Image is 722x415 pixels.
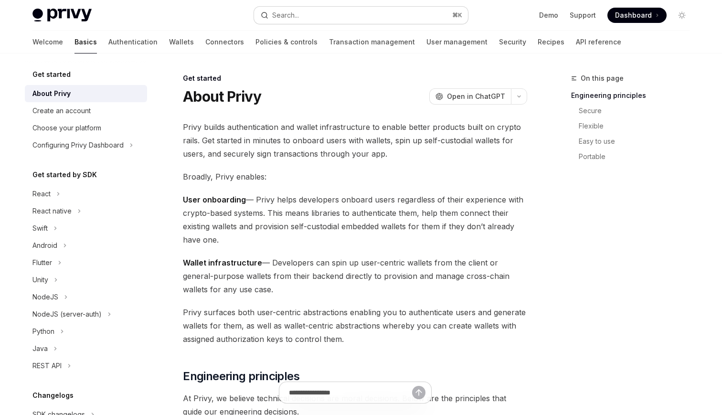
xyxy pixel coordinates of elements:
[183,306,527,346] span: Privy surfaces both user-centric abstractions enabling you to authenticate users and generate wal...
[447,92,505,101] span: Open in ChatGPT
[32,139,124,151] div: Configuring Privy Dashboard
[32,169,97,181] h5: Get started by SDK
[579,134,697,149] a: Easy to use
[32,69,71,80] h5: Get started
[32,274,48,286] div: Unity
[581,73,624,84] span: On this page
[32,105,91,117] div: Create an account
[32,122,101,134] div: Choose your platform
[32,31,63,53] a: Welcome
[32,343,48,354] div: Java
[183,193,527,246] span: — Privy helps developers onboard users regardless of their experience with crypto-based systems. ...
[183,258,262,267] strong: Wallet infrastructure
[25,119,147,137] a: Choose your platform
[429,88,511,105] button: Open in ChatGPT
[183,88,261,105] h1: About Privy
[607,8,667,23] a: Dashboard
[579,103,697,118] a: Secure
[32,326,54,337] div: Python
[183,256,527,296] span: — Developers can spin up user-centric wallets from the client or general-purpose wallets from the...
[183,369,299,384] span: Engineering principles
[571,88,697,103] a: Engineering principles
[539,11,558,20] a: Demo
[538,31,564,53] a: Recipes
[183,120,527,160] span: Privy builds authentication and wallet infrastructure to enable better products built on crypto r...
[412,386,425,399] button: Send message
[674,8,690,23] button: Toggle dark mode
[32,188,51,200] div: React
[32,88,71,99] div: About Privy
[576,31,621,53] a: API reference
[32,9,92,22] img: light logo
[499,31,526,53] a: Security
[32,205,72,217] div: React native
[74,31,97,53] a: Basics
[183,74,527,83] div: Get started
[183,170,527,183] span: Broadly, Privy enables:
[32,360,62,372] div: REST API
[615,11,652,20] span: Dashboard
[32,390,74,401] h5: Changelogs
[32,223,48,234] div: Swift
[205,31,244,53] a: Connectors
[255,31,318,53] a: Policies & controls
[25,102,147,119] a: Create an account
[32,257,52,268] div: Flutter
[426,31,488,53] a: User management
[579,149,697,164] a: Portable
[452,11,462,19] span: ⌘ K
[254,7,468,24] button: Search...⌘K
[32,291,58,303] div: NodeJS
[183,195,246,204] strong: User onboarding
[329,31,415,53] a: Transaction management
[32,309,102,320] div: NodeJS (server-auth)
[169,31,194,53] a: Wallets
[272,10,299,21] div: Search...
[25,85,147,102] a: About Privy
[32,240,57,251] div: Android
[570,11,596,20] a: Support
[108,31,158,53] a: Authentication
[579,118,697,134] a: Flexible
